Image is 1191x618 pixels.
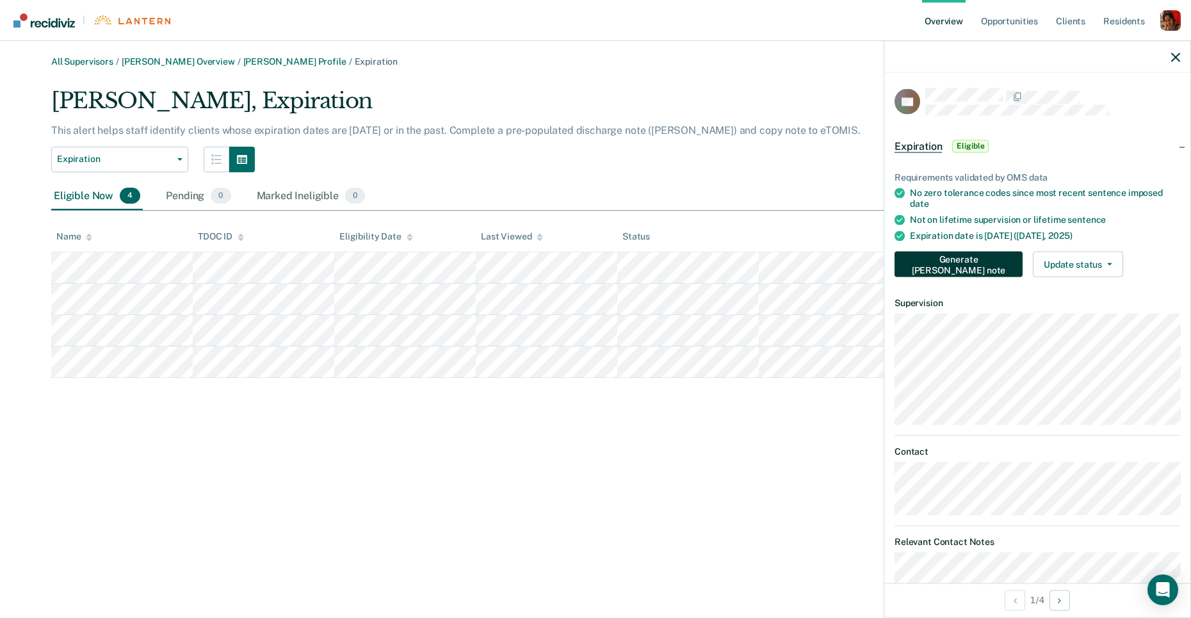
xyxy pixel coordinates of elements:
[481,231,543,242] div: Last Viewed
[339,231,413,242] div: Eligibility Date
[910,188,1180,209] div: No zero tolerance codes since most recent sentence imposed
[895,252,1028,277] a: Navigate to form link
[51,56,113,67] a: All Supervisors
[884,126,1190,167] div: ExpirationEligible
[93,15,170,25] img: Lantern
[75,15,93,26] span: |
[1048,231,1072,241] span: 2025)
[1160,10,1181,31] button: Profile dropdown button
[122,56,235,67] a: [PERSON_NAME] Overview
[235,56,243,67] span: /
[120,188,140,204] span: 4
[1147,574,1178,605] div: Open Intercom Messenger
[163,183,233,211] div: Pending
[1033,252,1123,277] button: Update status
[1005,590,1025,610] button: Previous Opportunity
[895,298,1180,309] dt: Supervision
[198,231,244,242] div: TDOC ID
[355,56,398,67] span: Expiration
[51,183,143,211] div: Eligible Now
[51,88,944,124] div: [PERSON_NAME], Expiration
[895,252,1023,277] button: Generate [PERSON_NAME] note
[13,13,75,28] img: Recidiviz
[57,154,172,165] span: Expiration
[254,183,368,211] div: Marked Ineligible
[910,199,928,209] span: date
[622,231,650,242] div: Status
[910,231,1180,241] div: Expiration date is [DATE] ([DATE],
[51,124,861,136] p: This alert helps staff identify clients whose expiration dates are [DATE] or in the past. Complet...
[884,583,1190,617] div: 1 / 4
[952,140,989,152] span: Eligible
[211,188,231,204] span: 0
[243,56,346,67] a: [PERSON_NAME] Profile
[56,231,92,242] div: Name
[345,188,365,204] span: 0
[113,56,122,67] span: /
[910,215,1180,225] div: Not on lifetime supervision or lifetime
[1067,215,1106,225] span: sentence
[1049,590,1070,610] button: Next Opportunity
[895,140,942,152] span: Expiration
[346,56,355,67] span: /
[895,537,1180,548] dt: Relevant Contact Notes
[895,446,1180,457] dt: Contact
[895,172,1180,183] div: Requirements validated by OMS data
